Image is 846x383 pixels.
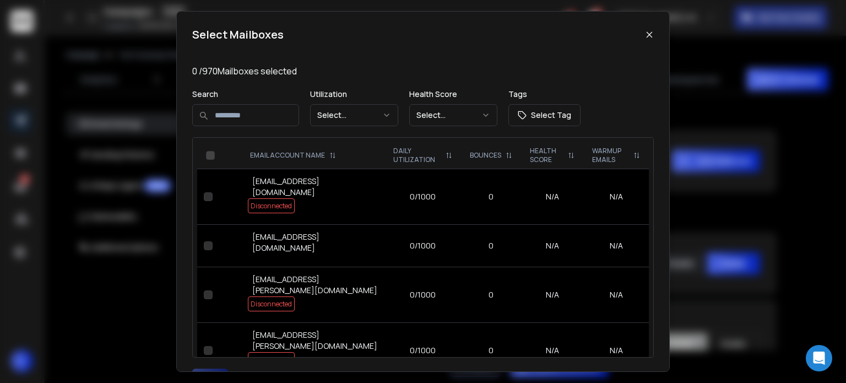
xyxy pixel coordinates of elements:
[192,64,654,78] p: 0 / 970 Mailboxes selected
[310,89,398,100] p: Utilization
[409,104,497,126] button: Select...
[806,345,832,371] div: Open Intercom Messenger
[192,27,284,42] h1: Select Mailboxes
[508,104,581,126] button: Select Tag
[508,89,581,100] p: Tags
[192,89,299,100] p: Search
[310,104,398,126] button: Select...
[409,89,497,100] p: Health Score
